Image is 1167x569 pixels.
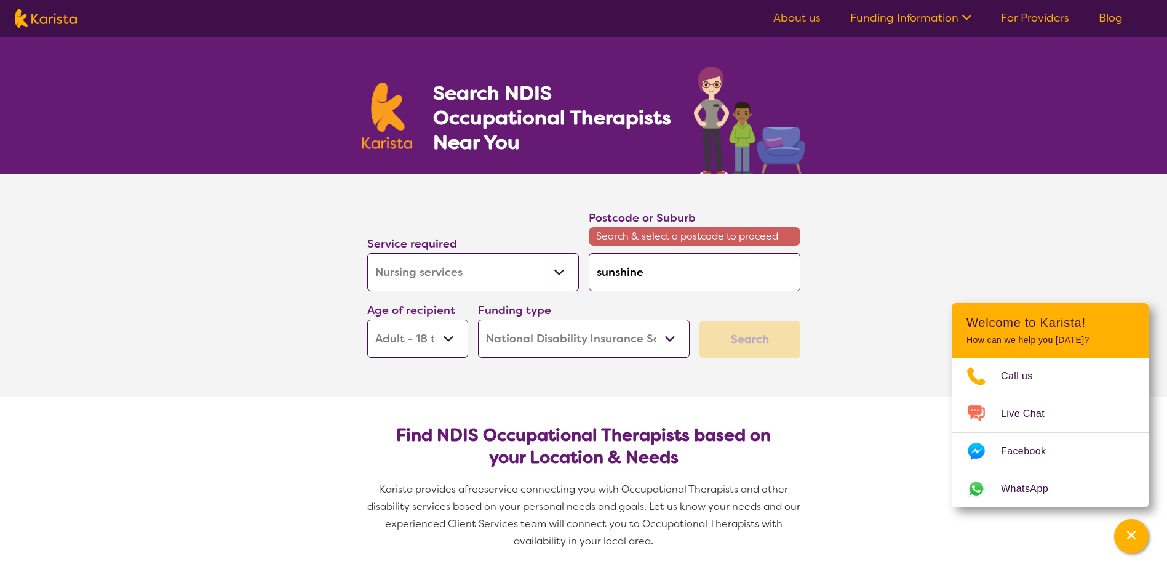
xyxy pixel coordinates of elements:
[773,10,821,25] a: About us
[478,303,551,318] label: Funding type
[367,303,455,318] label: Age of recipient
[464,483,484,496] span: free
[1001,480,1063,498] span: WhatsApp
[952,303,1149,507] div: Channel Menu
[362,83,413,149] img: Karista logo
[15,9,77,28] img: Karista logo
[589,211,696,225] label: Postcode or Suburb
[952,358,1149,507] ul: Choose channel
[589,253,800,291] input: Type
[952,470,1149,507] a: Web link opens in a new tab.
[1001,442,1061,461] span: Facebook
[377,424,791,469] h2: Find NDIS Occupational Therapists based on your Location & Needs
[966,335,1134,345] p: How can we help you [DATE]?
[1001,10,1069,25] a: For Providers
[966,315,1134,330] h2: Welcome to Karista!
[1001,405,1059,423] span: Live Chat
[1001,367,1048,385] span: Call us
[589,227,800,246] span: Search & select a postcode to proceed
[850,10,971,25] a: Funding Information
[367,236,457,251] label: Service required
[367,483,803,547] span: service connecting you with Occupational Therapists and other disability services based on your p...
[380,483,464,496] span: Karista provides a
[433,81,672,155] h1: Search NDIS Occupational Therapists Near You
[1114,519,1149,554] button: Channel Menu
[694,67,805,174] img: occupational-therapy
[1099,10,1123,25] a: Blog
